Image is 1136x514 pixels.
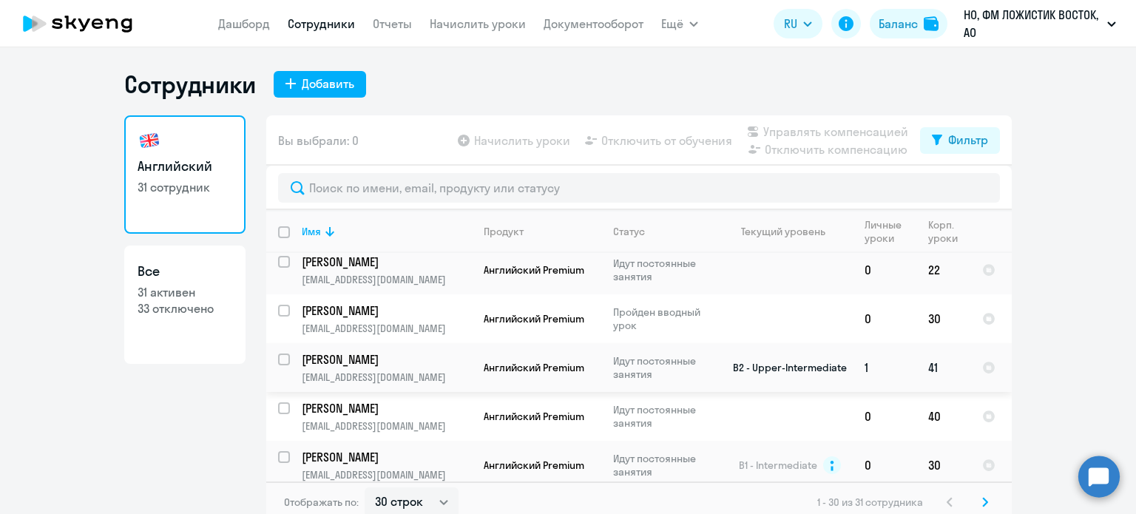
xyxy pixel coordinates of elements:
td: 30 [916,441,970,490]
p: [EMAIL_ADDRESS][DOMAIN_NAME] [302,419,471,433]
td: 22 [916,246,970,294]
a: Все31 активен33 отключено [124,246,246,364]
p: 31 активен [138,284,232,300]
button: HO, ФМ ЛОЖИСТИК ВОСТОК, АО [956,6,1123,41]
p: 33 отключено [138,300,232,317]
td: 41 [916,343,970,392]
p: Идут постоянные занятия [613,403,714,430]
button: Добавить [274,71,366,98]
h1: Сотрудники [124,70,256,99]
p: Идут постоянные занятия [613,452,714,479]
td: 30 [916,294,970,343]
button: Ещё [661,9,698,38]
p: Пройден вводный урок [613,305,714,332]
div: Статус [613,225,645,238]
p: [PERSON_NAME] [302,254,469,270]
input: Поиск по имени, email, продукту или статусу [278,173,1000,203]
span: Ещё [661,15,683,33]
span: Английский Premium [484,361,584,374]
div: Личные уроки [865,218,916,245]
td: 0 [853,392,916,441]
div: Фильтр [948,131,988,149]
div: Текущий уровень [727,225,852,238]
p: Идут постоянные занятия [613,257,714,283]
p: 31 сотрудник [138,179,232,195]
img: balance [924,16,939,31]
td: 0 [853,246,916,294]
img: english [138,129,161,152]
p: [PERSON_NAME] [302,449,469,465]
td: 0 [853,441,916,490]
h3: Все [138,262,232,281]
div: Имя [302,225,321,238]
span: RU [784,15,797,33]
p: [PERSON_NAME] [302,351,469,368]
p: [EMAIL_ADDRESS][DOMAIN_NAME] [302,371,471,384]
span: Английский Premium [484,459,584,472]
a: [PERSON_NAME] [302,400,471,416]
div: Продукт [484,225,524,238]
a: Сотрудники [288,16,355,31]
p: Идут постоянные занятия [613,354,714,381]
p: [EMAIL_ADDRESS][DOMAIN_NAME] [302,273,471,286]
a: [PERSON_NAME] [302,302,471,319]
span: 1 - 30 из 31 сотрудника [817,496,923,509]
div: Имя [302,225,471,238]
button: RU [774,9,822,38]
button: Балансbalance [870,9,947,38]
div: Корп. уроки [928,218,970,245]
a: Документооборот [544,16,643,31]
td: 1 [853,343,916,392]
div: Добавить [302,75,354,92]
span: Английский Premium [484,312,584,325]
span: Английский Premium [484,410,584,423]
a: [PERSON_NAME] [302,449,471,465]
td: 40 [916,392,970,441]
span: B1 - Intermediate [739,459,817,472]
a: [PERSON_NAME] [302,254,471,270]
span: Английский Premium [484,263,584,277]
button: Фильтр [920,127,1000,154]
a: Отчеты [373,16,412,31]
div: Баланс [879,15,918,33]
p: [EMAIL_ADDRESS][DOMAIN_NAME] [302,322,471,335]
a: [PERSON_NAME] [302,351,471,368]
p: HO, ФМ ЛОЖИСТИК ВОСТОК, АО [964,6,1101,41]
h3: Английский [138,157,232,176]
span: Отображать по: [284,496,359,509]
td: 0 [853,294,916,343]
span: Вы выбрали: 0 [278,132,359,149]
a: Английский31 сотрудник [124,115,246,234]
p: [EMAIL_ADDRESS][DOMAIN_NAME] [302,468,471,481]
p: [PERSON_NAME] [302,302,469,319]
p: [PERSON_NAME] [302,400,469,416]
a: Дашборд [218,16,270,31]
td: B2 - Upper-Intermediate [715,343,853,392]
a: Начислить уроки [430,16,526,31]
div: Текущий уровень [741,225,825,238]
